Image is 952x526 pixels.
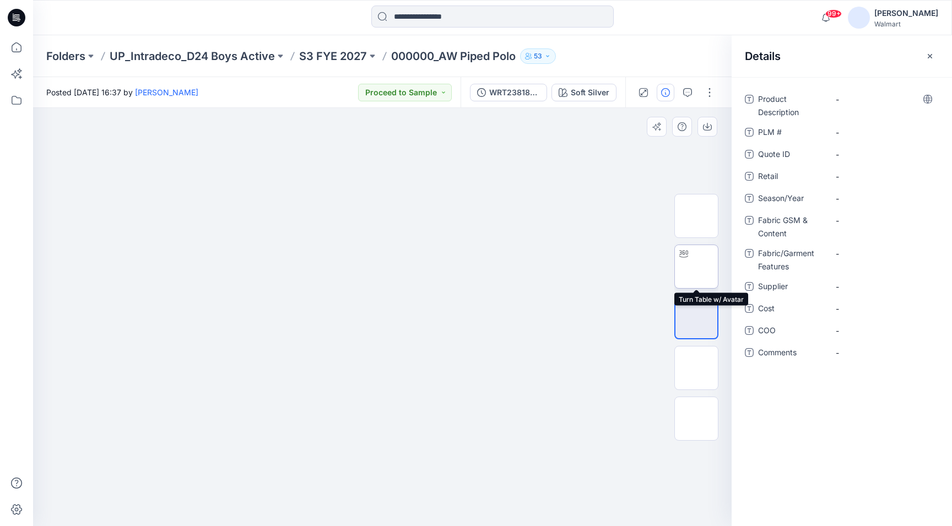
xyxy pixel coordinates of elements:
a: UP_Intradeco_D24 Boys Active [110,48,275,64]
div: Walmart [874,20,938,28]
span: Cost [758,302,824,317]
span: - [836,303,932,314]
span: Comments [758,346,824,361]
div: Soft Silver [571,86,609,99]
span: Season/Year [758,192,824,207]
div: [PERSON_NAME] [874,7,938,20]
span: - [836,325,932,337]
button: 53 [520,48,556,64]
span: - [836,248,932,259]
p: 000000_AW Piped Polo [391,48,516,64]
a: [PERSON_NAME] [135,88,198,97]
span: COO [758,324,824,339]
span: - [836,94,932,105]
span: - [836,347,932,359]
span: Quote ID [758,148,824,163]
a: S3 FYE 2027 [299,48,367,64]
button: Soft Silver [551,84,616,101]
span: - [836,281,932,292]
span: Product Description [758,93,824,119]
a: Folders [46,48,85,64]
span: - [836,215,932,226]
span: Posted [DATE] 16:37 by [46,86,198,98]
span: PLM # [758,126,824,141]
span: - [836,127,932,138]
img: avatar [848,7,870,29]
span: Fabric/Garment Features [758,247,824,273]
button: Details [657,84,674,101]
div: WRT23818_Piped Polo [489,86,540,99]
h2: Details [745,50,781,63]
span: Retail [758,170,824,185]
p: 53 [534,50,542,62]
span: - [836,171,932,182]
span: 99+ [825,9,842,18]
span: Supplier [758,280,824,295]
button: WRT23818_Piped Polo [470,84,547,101]
span: - [836,193,932,204]
span: Fabric GSM & Content [758,214,824,240]
span: - [836,149,932,160]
